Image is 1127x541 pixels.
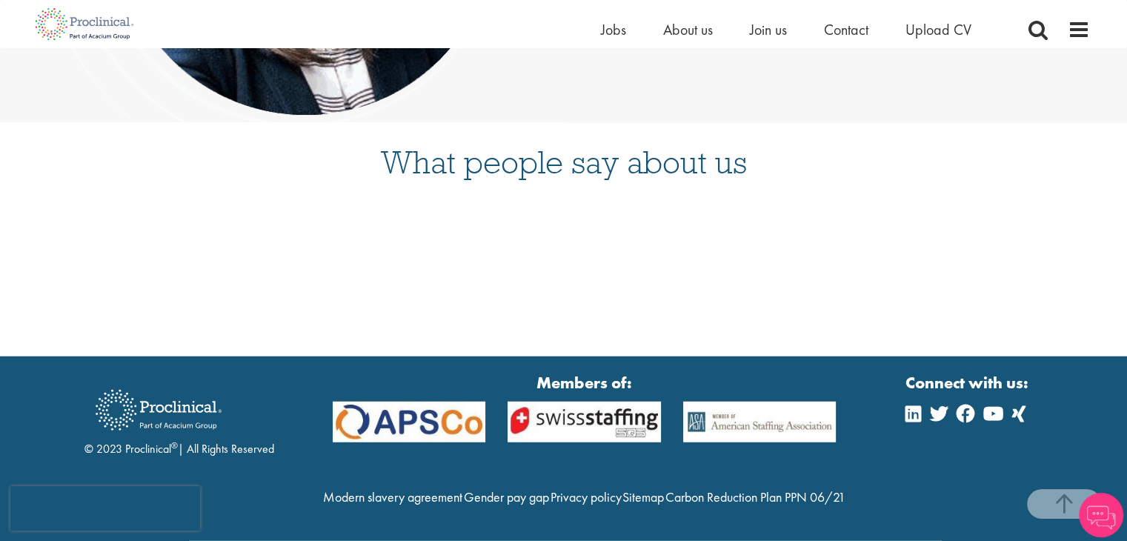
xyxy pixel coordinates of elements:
a: Contact [824,20,868,39]
img: APSCo [322,402,497,442]
a: Sitemap [622,488,664,505]
a: Join us [750,20,787,39]
img: Proclinical Recruitment [84,379,233,441]
a: Jobs [601,20,626,39]
iframe: reCAPTCHA [10,486,200,531]
a: About us [663,20,713,39]
a: Upload CV [905,20,971,39]
sup: ® [171,439,178,451]
strong: Members of: [333,371,837,394]
a: Carbon Reduction Plan PPN 06/21 [665,488,845,505]
strong: Connect with us: [905,371,1031,394]
a: Modern slavery agreement [323,488,462,505]
img: APSCo [496,402,672,442]
a: Privacy policy [550,488,621,505]
img: Chatbot [1079,493,1123,537]
iframe: Customer reviews powered by Trustpilot [27,208,1101,312]
div: © 2023 Proclinical | All Rights Reserved [84,379,274,458]
img: APSCo [672,402,848,442]
a: Gender pay gap [464,488,549,505]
